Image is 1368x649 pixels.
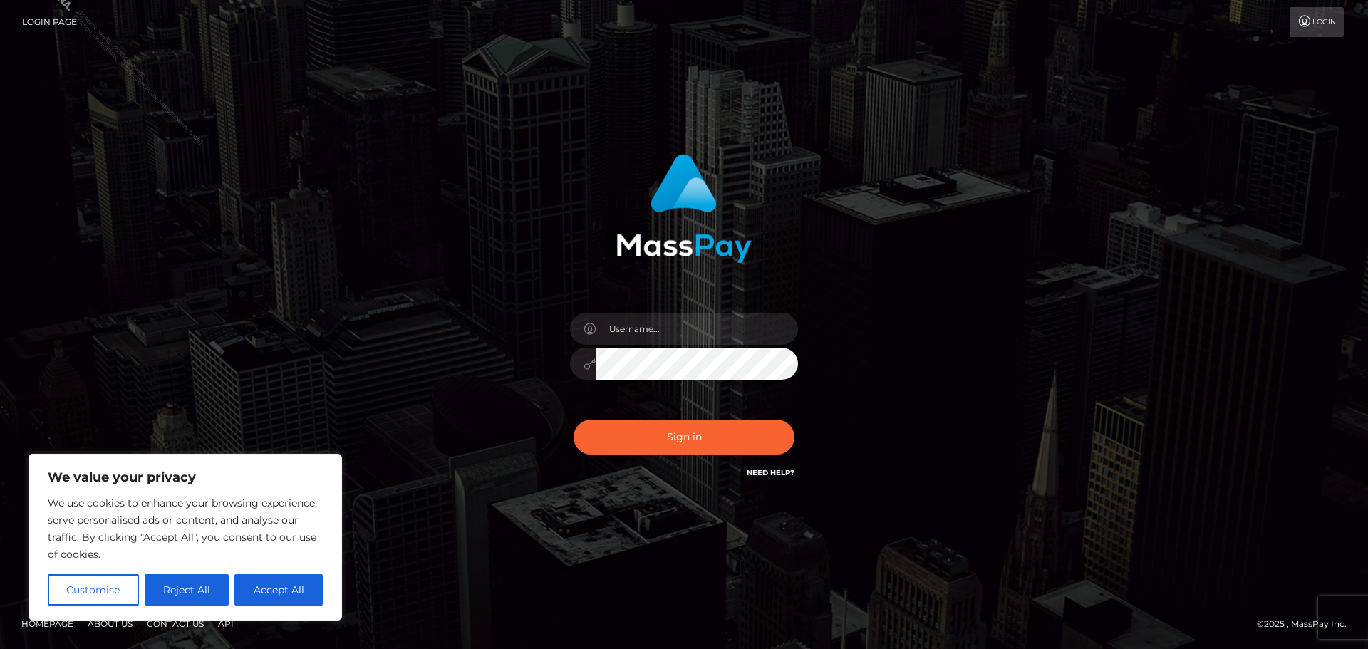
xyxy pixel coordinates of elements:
[48,574,139,606] button: Customise
[48,494,323,563] p: We use cookies to enhance your browsing experience, serve personalised ads or content, and analys...
[1257,616,1357,632] div: © 2025 , MassPay Inc.
[22,7,77,37] a: Login Page
[596,313,798,345] input: Username...
[234,574,323,606] button: Accept All
[141,613,209,635] a: Contact Us
[48,469,323,486] p: We value your privacy
[574,420,794,455] button: Sign in
[747,468,794,477] a: Need Help?
[1290,7,1344,37] a: Login
[82,613,138,635] a: About Us
[28,454,342,621] div: We value your privacy
[145,574,229,606] button: Reject All
[212,613,239,635] a: API
[616,154,752,263] img: MassPay Login
[16,613,79,635] a: Homepage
